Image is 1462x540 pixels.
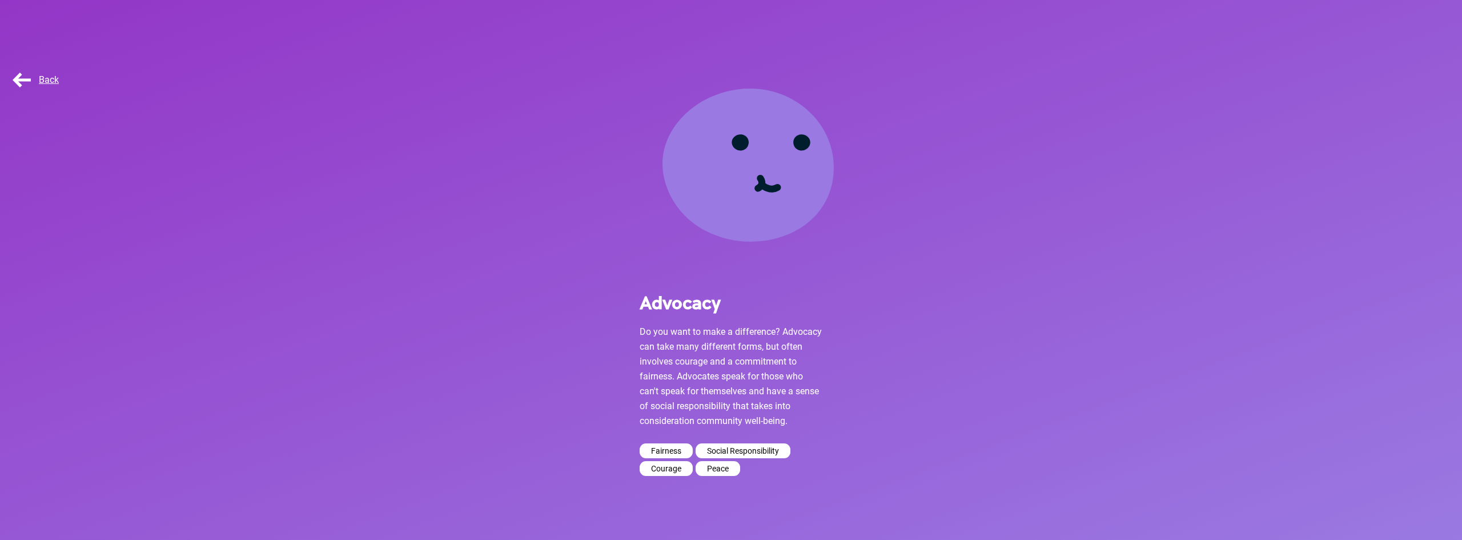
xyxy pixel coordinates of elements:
[696,461,740,476] div: Peace
[10,74,59,85] span: Back
[640,461,693,476] div: Courage
[640,325,822,429] p: Do you want to make a difference? Advocacy can take many different forms, but often involves cour...
[640,443,693,458] div: Fairness
[696,443,790,458] div: Social Responsibility
[640,292,822,312] h1: Advocacy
